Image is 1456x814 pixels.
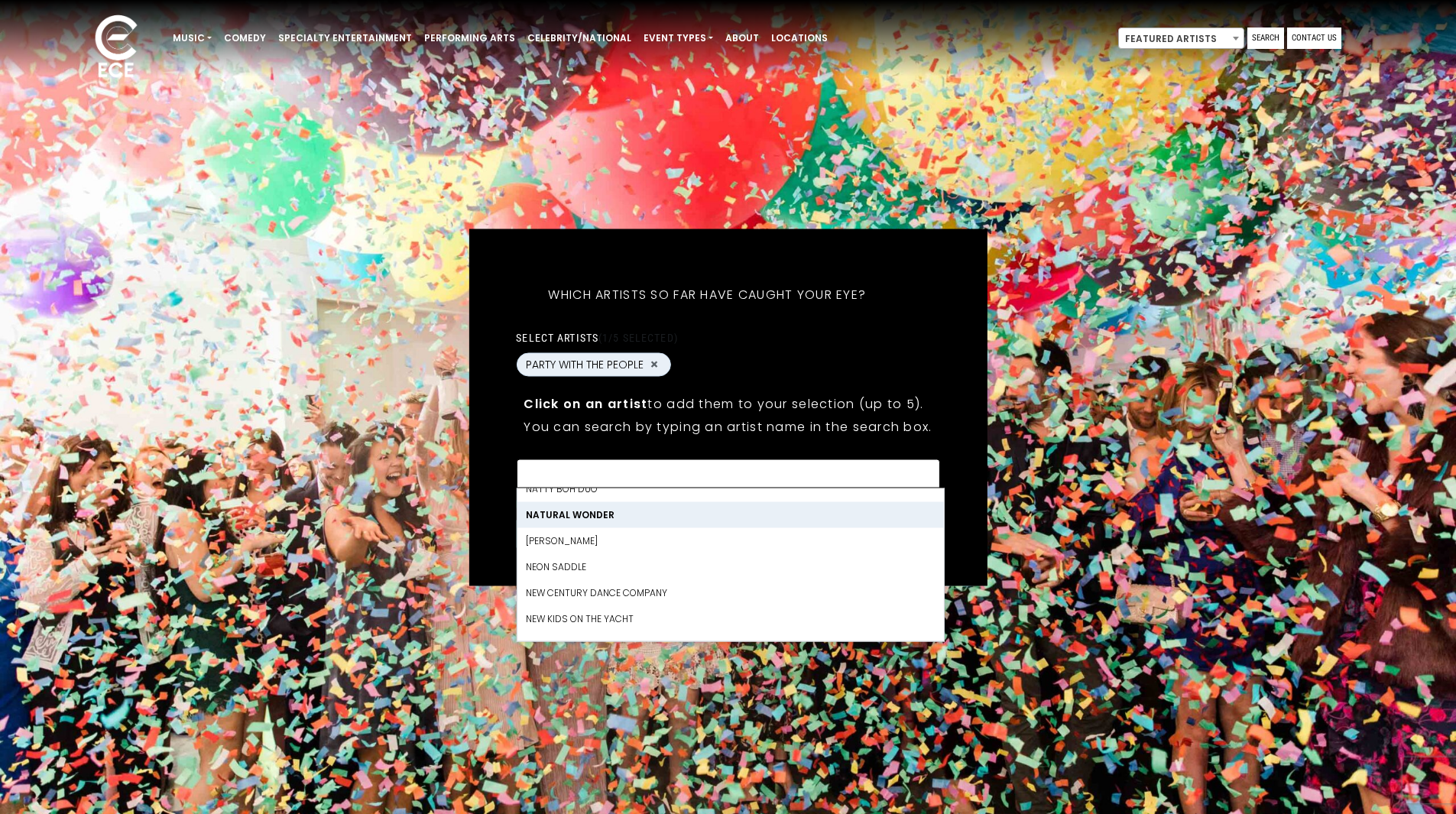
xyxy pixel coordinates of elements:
p: You can search by typing an artist name in the search box. [524,417,932,436]
li: Neon Saddle [517,553,943,579]
a: Event Types [637,25,719,51]
strong: Click on an artist [524,394,647,412]
li: [PERSON_NAME] [517,527,943,553]
textarea: Search [526,469,929,482]
span: PARTY WITH THE PEOPLE [526,356,644,372]
a: Specialty Entertainment [272,25,418,51]
a: Performing Arts [418,25,521,51]
a: Search [1247,28,1284,49]
li: New Century Dance Company [517,579,943,605]
a: Comedy [218,25,272,51]
a: Music [167,25,218,51]
li: Natural Wonder [517,501,943,527]
p: to add them to your selection (up to 5). [524,394,932,413]
span: Featured Artists [1118,28,1244,49]
img: ece_new_logo_whitev2-1.png [78,11,154,85]
span: (1/5 selected) [598,331,678,343]
span: Featured Artists [1119,28,1244,50]
a: About [719,25,765,51]
button: Remove PARTY WITH THE PEOPLE [648,358,660,371]
li: Natty Boh Duo [517,475,943,501]
h5: Which artists so far have caught your eye? [516,267,898,322]
a: Celebrity/National [521,25,637,51]
li: New Kids On The Yacht [517,605,943,631]
li: New Local [517,631,943,657]
a: Locations [765,25,834,51]
a: Contact Us [1287,28,1341,49]
label: Select artists [516,330,677,344]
